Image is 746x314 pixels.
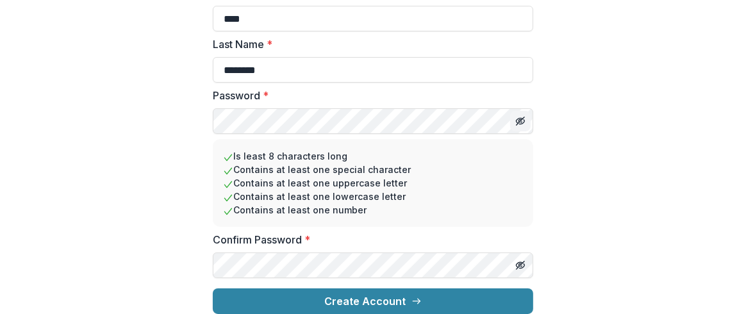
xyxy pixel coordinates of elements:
[223,190,523,203] li: Contains at least one lowercase letter
[510,111,531,131] button: Toggle password visibility
[223,163,523,176] li: Contains at least one special character
[213,288,533,314] button: Create Account
[223,149,523,163] li: Is least 8 characters long
[213,88,526,103] label: Password
[223,203,523,217] li: Contains at least one number
[510,255,531,276] button: Toggle password visibility
[213,37,526,52] label: Last Name
[223,176,523,190] li: Contains at least one uppercase letter
[213,232,526,247] label: Confirm Password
